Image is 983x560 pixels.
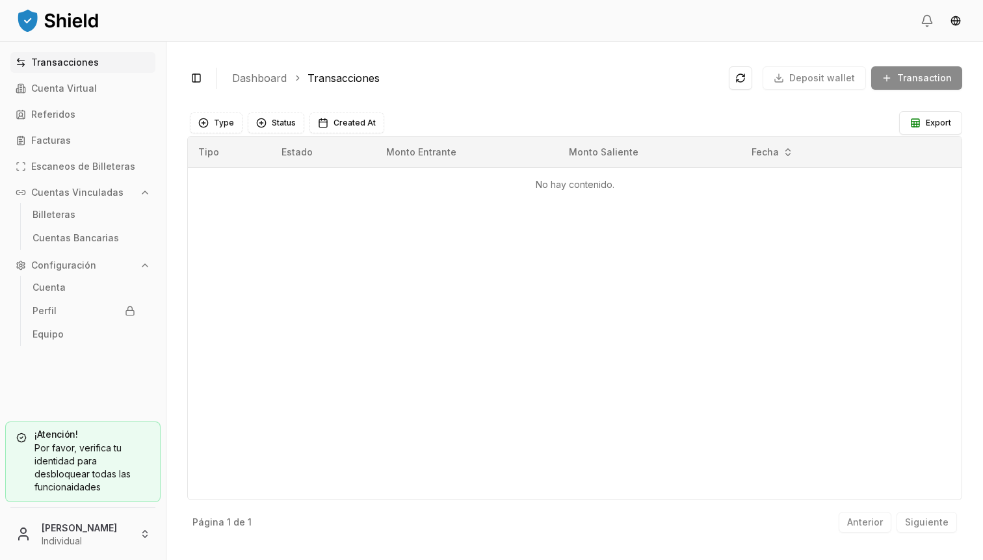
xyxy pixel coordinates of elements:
a: Transacciones [308,70,380,86]
th: Monto Entrante [376,137,558,168]
button: Type [190,113,242,133]
p: No hay contenido. [198,178,951,191]
p: Cuenta Virtual [31,84,97,93]
p: Cuenta [33,283,66,292]
nav: breadcrumb [232,70,718,86]
a: Perfil [27,300,140,321]
a: Equipo [27,324,140,345]
h5: ¡Atención! [16,430,150,439]
span: Created At [334,118,376,128]
th: Tipo [188,137,271,168]
a: Dashboard [232,70,287,86]
a: Cuentas Bancarias [27,228,140,248]
p: [PERSON_NAME] [42,521,129,535]
p: 1 [227,518,231,527]
p: Referidos [31,110,75,119]
p: Cuentas Vinculadas [31,188,124,197]
button: Export [899,111,962,135]
a: Cuenta Virtual [10,78,155,99]
button: Created At [309,113,384,133]
button: Configuración [10,255,155,276]
img: ShieldPay Logo [16,7,100,33]
p: Cuentas Bancarias [33,233,119,243]
p: Escaneos de Billeteras [31,162,135,171]
a: Cuenta [27,277,140,298]
p: Equipo [33,330,64,339]
p: 1 [248,518,252,527]
a: Facturas [10,130,155,151]
p: Billeteras [33,210,75,219]
a: Billeteras [27,204,140,225]
a: Referidos [10,104,155,125]
p: Página [192,518,224,527]
p: Facturas [31,136,71,145]
th: Monto Saliente [558,137,740,168]
p: Perfil [33,306,57,315]
p: Configuración [31,261,96,270]
a: ¡Atención!Por favor, verifica tu identidad para desbloquear todas las funcionaidades [5,421,161,502]
a: Transacciones [10,52,155,73]
p: de [233,518,245,527]
a: Escaneos de Billeteras [10,156,155,177]
button: Status [248,113,304,133]
p: Transacciones [31,58,99,67]
button: Cuentas Vinculadas [10,182,155,203]
p: Individual [42,535,129,548]
button: [PERSON_NAME]Individual [5,513,161,555]
div: Por favor, verifica tu identidad para desbloquear todas las funcionaidades [16,442,150,494]
th: Estado [271,137,376,168]
button: Fecha [746,142,798,163]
